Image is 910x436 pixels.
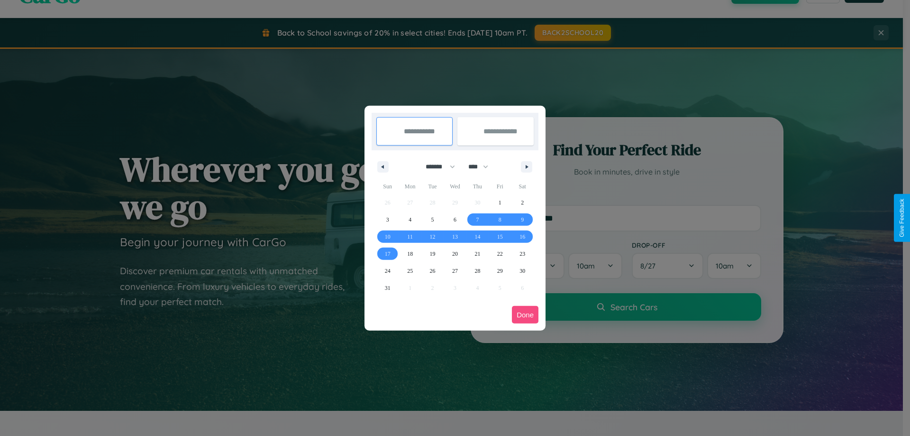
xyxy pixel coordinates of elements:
[376,245,399,262] button: 17
[511,194,534,211] button: 2
[444,228,466,245] button: 13
[489,228,511,245] button: 15
[430,245,436,262] span: 19
[519,228,525,245] span: 16
[399,262,421,279] button: 25
[466,262,489,279] button: 28
[399,245,421,262] button: 18
[512,306,538,324] button: Done
[489,194,511,211] button: 1
[489,262,511,279] button: 29
[385,228,391,245] span: 10
[499,194,501,211] span: 1
[376,262,399,279] button: 24
[466,179,489,194] span: Thu
[519,245,525,262] span: 23
[376,279,399,297] button: 31
[452,228,458,245] span: 13
[431,211,434,228] span: 5
[466,211,489,228] button: 7
[376,179,399,194] span: Sun
[474,262,480,279] span: 28
[476,211,479,228] span: 7
[399,179,421,194] span: Mon
[497,262,503,279] span: 29
[399,228,421,245] button: 11
[399,211,421,228] button: 4
[376,228,399,245] button: 10
[385,262,391,279] span: 24
[430,228,436,245] span: 12
[407,245,413,262] span: 18
[452,262,458,279] span: 27
[521,211,524,228] span: 9
[511,245,534,262] button: 23
[474,228,480,245] span: 14
[499,211,501,228] span: 8
[521,194,524,211] span: 2
[444,245,466,262] button: 20
[489,179,511,194] span: Fri
[444,179,466,194] span: Wed
[519,262,525,279] span: 30
[421,262,444,279] button: 26
[497,228,503,245] span: 15
[421,179,444,194] span: Tue
[385,279,391,297] span: 31
[430,262,436,279] span: 26
[407,262,413,279] span: 25
[511,262,534,279] button: 30
[409,211,411,228] span: 4
[454,211,456,228] span: 6
[421,228,444,245] button: 12
[511,211,534,228] button: 9
[452,245,458,262] span: 20
[474,245,480,262] span: 21
[899,199,905,237] div: Give Feedback
[466,228,489,245] button: 14
[511,228,534,245] button: 16
[511,179,534,194] span: Sat
[421,245,444,262] button: 19
[386,211,389,228] span: 3
[444,262,466,279] button: 27
[444,211,466,228] button: 6
[466,245,489,262] button: 21
[497,245,503,262] span: 22
[489,245,511,262] button: 22
[385,245,391,262] span: 17
[407,228,413,245] span: 11
[489,211,511,228] button: 8
[376,211,399,228] button: 3
[421,211,444,228] button: 5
